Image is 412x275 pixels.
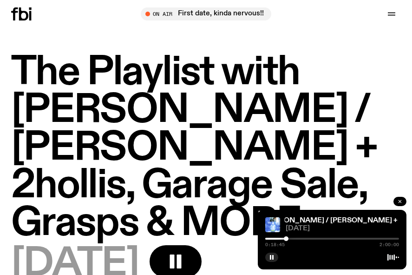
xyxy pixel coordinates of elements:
span: [DATE] [286,225,399,232]
h1: The Playlist with [PERSON_NAME] / [PERSON_NAME] + 2hollis, Garage Sale, Grasps & MORE [11,54,401,242]
button: On AirFirst date, kinda nervous!! [141,7,271,20]
span: 0:18:45 [265,242,285,247]
span: 2:00:00 [379,242,399,247]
